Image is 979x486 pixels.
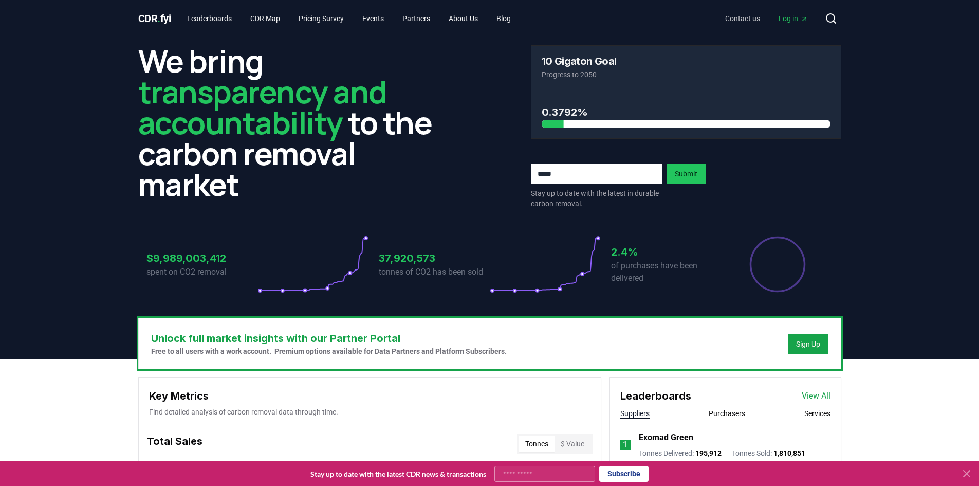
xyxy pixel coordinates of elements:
button: Purchasers [709,408,745,419]
p: Free to all users with a work account. Premium options available for Data Partners and Platform S... [151,346,507,356]
span: 1,810,851 [773,449,805,457]
p: Tonnes Delivered : [639,448,722,458]
div: Percentage of sales delivered [749,236,806,293]
h3: Key Metrics [149,388,590,404]
button: Tonnes [519,436,555,452]
h3: $9,989,003,412 [146,250,257,266]
button: Submit [667,164,706,184]
nav: Main [179,9,519,28]
p: Progress to 2050 [542,69,830,80]
button: $ Value [555,436,590,452]
h3: Total Sales [147,434,202,454]
span: CDR fyi [138,12,171,25]
h3: 0.3792% [542,104,830,120]
span: 195,912 [695,449,722,457]
button: Services [804,408,830,419]
p: Find detailed analysis of carbon removal data through time. [149,407,590,417]
a: CDR.fyi [138,11,171,26]
a: Pricing Survey [290,9,352,28]
h3: Unlock full market insights with our Partner Portal [151,331,507,346]
span: . [157,12,160,25]
a: Blog [488,9,519,28]
h2: We bring to the carbon removal market [138,45,449,200]
a: CDR Map [242,9,288,28]
nav: Main [717,9,817,28]
a: Exomad Green [639,431,693,444]
h3: 2.4% [611,244,722,260]
a: View All [802,390,830,402]
button: Sign Up [788,334,828,354]
a: About Us [440,9,486,28]
p: 1 [623,439,627,451]
button: Suppliers [620,408,650,419]
a: Log in [770,9,817,28]
a: Leaderboards [179,9,240,28]
p: of purchases have been delivered [611,260,722,284]
span: Log in [779,13,808,24]
a: Events [354,9,392,28]
h3: Leaderboards [620,388,691,404]
a: Contact us [717,9,768,28]
a: Partners [394,9,438,28]
p: Stay up to date with the latest in durable carbon removal. [531,188,662,209]
h3: 10 Gigaton Goal [542,56,617,66]
h3: 37,920,573 [379,250,490,266]
p: Tonnes Sold : [732,448,805,458]
span: transparency and accountability [138,70,386,143]
a: Sign Up [796,339,820,349]
p: tonnes of CO2 has been sold [379,266,490,278]
p: spent on CO2 removal [146,266,257,278]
